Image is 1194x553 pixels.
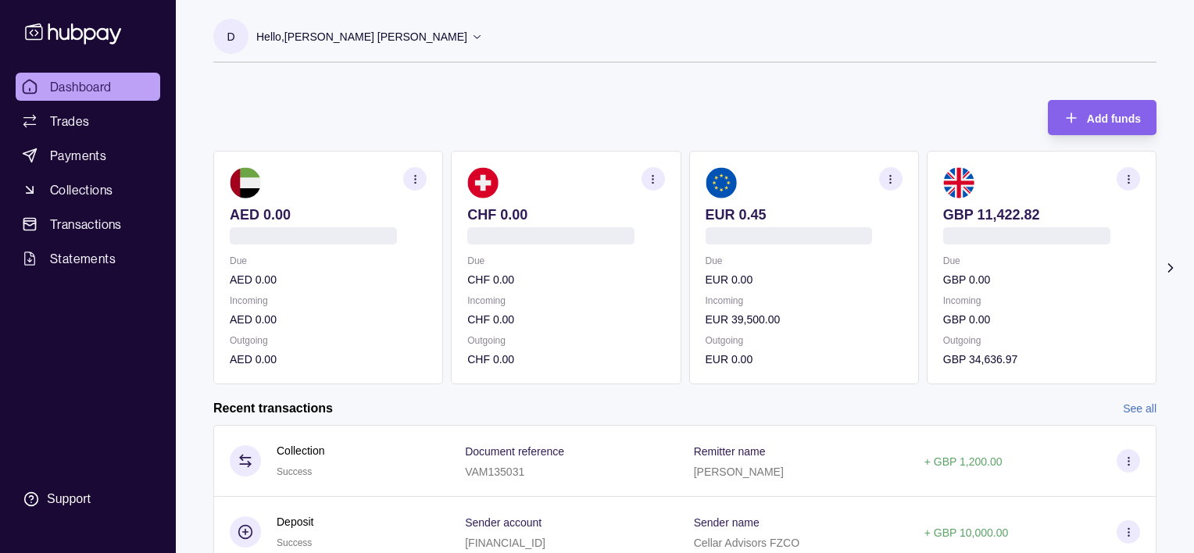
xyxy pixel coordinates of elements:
p: Sender account [465,516,542,529]
p: Deposit [277,513,313,530]
p: GBP 34,636.97 [943,351,1140,368]
p: + GBP 10,000.00 [924,526,1009,539]
p: Document reference [465,445,564,458]
p: Outgoing [467,332,664,349]
p: Outgoing [706,332,903,349]
div: Support [47,491,91,508]
p: AED 0.00 [230,351,427,368]
p: Due [943,252,1140,269]
p: EUR 0.00 [706,351,903,368]
p: GBP 0.00 [943,271,1140,288]
span: Add funds [1087,112,1141,125]
img: ch [467,167,499,198]
p: CHF 0.00 [467,271,664,288]
p: AED 0.00 [230,271,427,288]
button: Add funds [1048,100,1156,135]
a: Support [16,483,160,516]
a: Payments [16,141,160,169]
p: CHF 0.00 [467,351,664,368]
p: EUR 39,500.00 [706,311,903,328]
p: Due [230,252,427,269]
p: Incoming [943,292,1140,309]
a: Trades [16,107,160,135]
p: EUR 0.00 [706,271,903,288]
p: + GBP 1,200.00 [924,455,1003,468]
p: [FINANCIAL_ID] [465,537,545,549]
p: Incoming [467,292,664,309]
a: Dashboard [16,73,160,101]
a: See all [1123,400,1156,417]
a: Transactions [16,210,160,238]
p: D [227,28,234,45]
p: Cellar Advisors FZCO [694,537,799,549]
span: Payments [50,146,106,165]
img: gb [943,167,974,198]
img: ae [230,167,261,198]
p: [PERSON_NAME] [694,466,784,478]
span: Collections [50,180,113,199]
p: Remitter name [694,445,766,458]
a: Statements [16,244,160,273]
p: VAM135031 [465,466,524,478]
span: Dashboard [50,77,112,96]
p: GBP 0.00 [943,311,1140,328]
p: GBP 11,422.82 [943,206,1140,223]
a: Collections [16,176,160,204]
p: AED 0.00 [230,311,427,328]
p: CHF 0.00 [467,311,664,328]
span: Success [277,466,312,477]
p: EUR 0.45 [706,206,903,223]
span: Transactions [50,215,122,234]
p: Collection [277,442,324,459]
p: Incoming [230,292,427,309]
span: Trades [50,112,89,130]
h2: Recent transactions [213,400,333,417]
p: Hello, [PERSON_NAME] [PERSON_NAME] [256,28,467,45]
p: Outgoing [943,332,1140,349]
p: Sender name [694,516,760,529]
p: CHF 0.00 [467,206,664,223]
p: Incoming [706,292,903,309]
p: Outgoing [230,332,427,349]
span: Success [277,537,312,548]
img: eu [706,167,737,198]
p: Due [467,252,664,269]
p: AED 0.00 [230,206,427,223]
span: Statements [50,249,116,268]
p: Due [706,252,903,269]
